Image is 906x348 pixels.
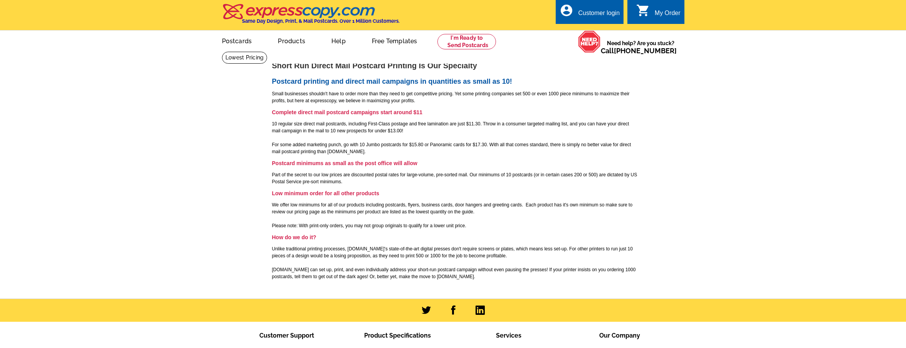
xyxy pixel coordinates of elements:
h2: Postcard printing and direct mail campaigns in quantities as small as 10! [272,78,638,86]
h3: How do we do it? [272,234,638,241]
a: account_circle Customer login [560,8,620,18]
p: Small businesses shouldn't have to order more than they need to get competitive pricing. Yet some... [272,90,638,104]
p: We offer low minimums for all of our products including postcards, flyers, business cards, door h... [272,201,638,229]
span: Services [496,332,521,339]
div: My Order [655,10,681,20]
i: account_circle [560,3,573,17]
span: Need help? Are you stuck? [601,39,681,55]
p: Part of the secret to our low prices are discounted postal rates for large-volume, pre-sorted mai... [272,171,638,185]
span: Our Company [599,332,640,339]
i: shopping_cart [636,3,650,17]
img: help [578,30,601,53]
a: Products [266,31,318,49]
span: Customer Support [259,332,314,339]
h3: Low minimum order for all other products [272,190,638,197]
p: 10 regular size direct mail postcards, including First-Class postage and free lamination are just... [272,120,638,155]
p: Unlike traditional printing processes, [DOMAIN_NAME]'s state-of-the-art digital presses don't req... [272,245,638,280]
a: shopping_cart My Order [636,8,681,18]
div: Customer login [578,10,620,20]
a: Help [319,31,358,49]
h3: Postcard minimums as small as the post office will allow [272,160,638,167]
span: Product Specifications [364,332,431,339]
h4: Same Day Design, Print, & Mail Postcards. Over 1 Million Customers. [242,18,400,24]
a: Free Templates [360,31,430,49]
a: Postcards [210,31,264,49]
h3: Complete direct mail postcard campaigns start around $11 [272,109,638,116]
span: Call [601,47,677,55]
a: [PHONE_NUMBER] [614,47,677,55]
h1: Short Run Direct Mail Postcard Printing Is Our Specialty [272,62,638,70]
a: Same Day Design, Print, & Mail Postcards. Over 1 Million Customers. [222,9,400,24]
